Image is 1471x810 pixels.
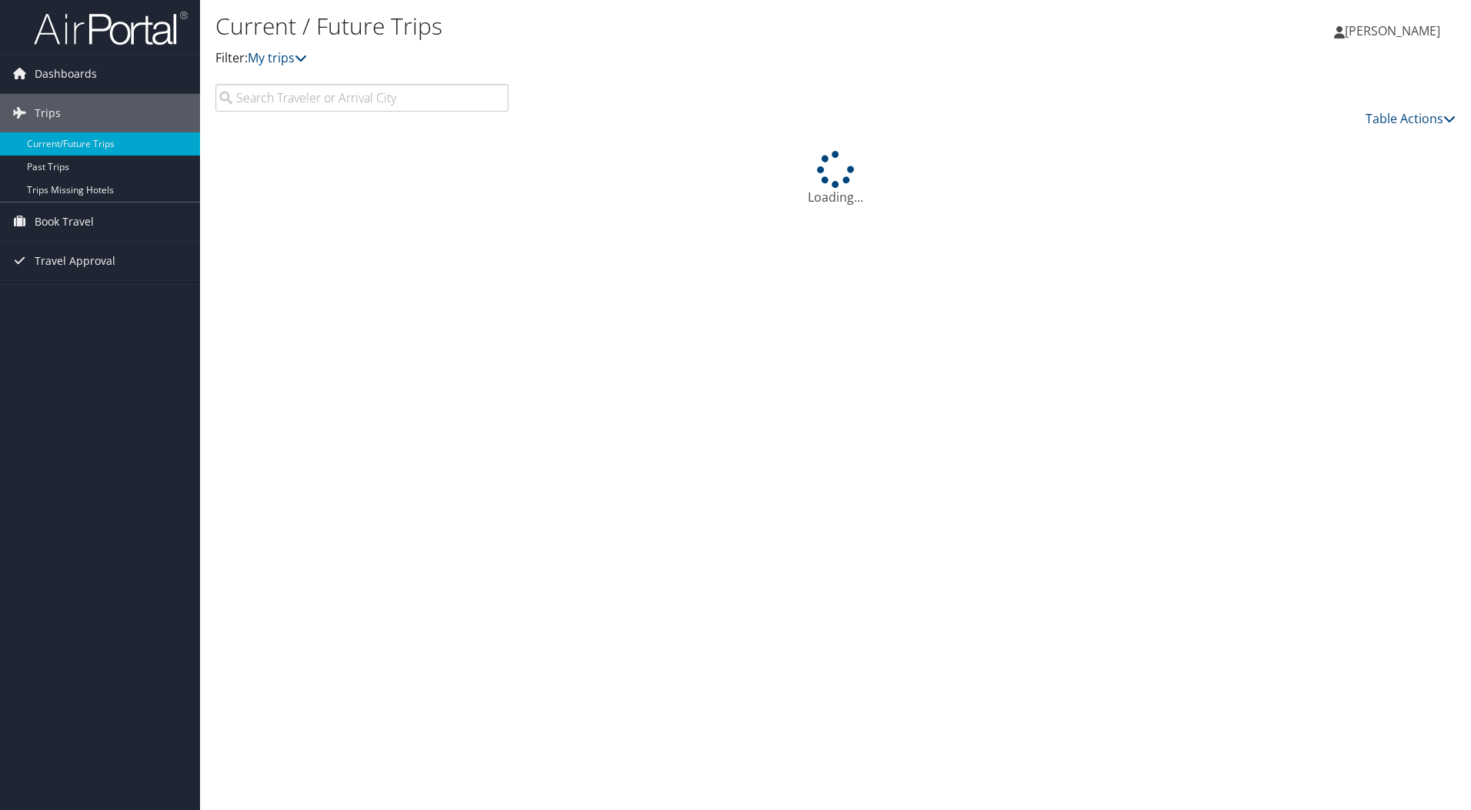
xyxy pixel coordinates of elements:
a: Table Actions [1366,110,1456,127]
span: Dashboards [35,55,97,93]
img: airportal-logo.png [34,10,188,46]
p: Filter: [215,49,1042,69]
span: Book Travel [35,202,94,241]
span: [PERSON_NAME] [1345,22,1440,39]
span: Travel Approval [35,242,115,280]
h1: Current / Future Trips [215,10,1042,42]
a: [PERSON_NAME] [1334,8,1456,54]
span: Trips [35,94,61,132]
a: My trips [248,49,307,66]
div: Loading... [215,151,1456,206]
input: Search Traveler or Arrival City [215,84,509,112]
